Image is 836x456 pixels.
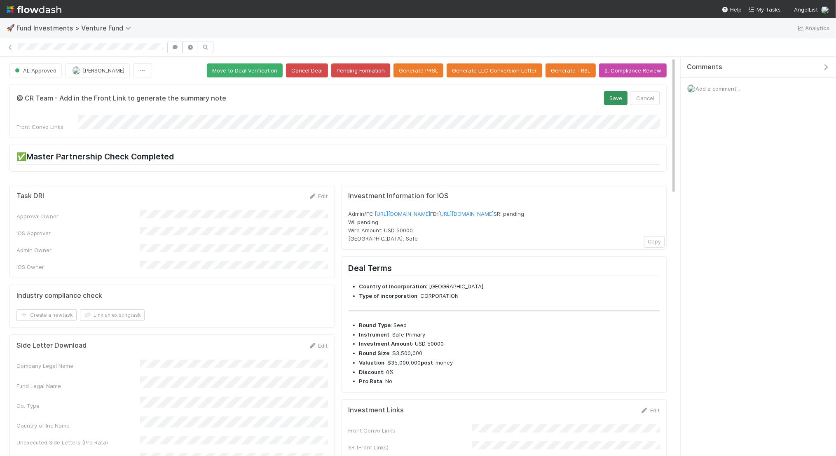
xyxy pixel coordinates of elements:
button: Generate PRSL [393,63,443,77]
div: Admin Owner [16,246,140,254]
div: Help [722,5,742,14]
div: SR (Front Links) [349,443,472,451]
a: Analytics [797,23,829,33]
button: Link an existingtask [80,309,145,321]
strong: Type of incorporation [359,292,418,299]
img: avatar_f32b584b-9fa7-42e4-bca2-ac5b6bf32423.png [821,6,829,14]
a: [URL][DOMAIN_NAME] [375,210,431,217]
h5: @ CR Team - Add in the Front Link to generate the summary note [16,94,226,103]
span: Admin/FC: FD: SR: pending WI: pending Wire Amount: USD 50000 [GEOGRAPHIC_DATA], Safe [349,210,525,242]
button: Pending Formation [331,63,390,77]
span: AL Approved [13,67,56,74]
h5: Investment Information for IOS [349,192,660,200]
a: Edit [309,193,328,199]
button: Save [604,91,628,105]
strong: post [421,359,433,366]
h5: Task DRI [16,192,44,200]
li: : Safe Primary [359,331,660,339]
li: : USD 50000 [359,340,660,348]
button: AL Approved [9,63,62,77]
img: avatar_f32b584b-9fa7-42e4-bca2-ac5b6bf32423.png [72,66,80,75]
strong: Instrument [359,331,390,338]
strong: Valuation [359,359,385,366]
h5: Industry compliance check [16,292,102,300]
div: Approval Owner [16,212,140,220]
span: 🚀 [7,24,15,31]
strong: Round Size [359,350,390,356]
div: IOS Approver [16,229,140,237]
span: [PERSON_NAME] [83,67,124,74]
span: Fund Investments > Venture Fund [16,24,135,32]
div: Co. Type [16,402,140,410]
a: Edit [309,342,328,349]
strong: Pro Rata [359,378,383,384]
li: : $3,500,000 [359,349,660,358]
button: Move to Deal Verification [207,63,283,77]
img: logo-inverted-e16ddd16eac7371096b0.svg [7,2,61,16]
div: Unexecuted Side Letters (Pro Rata) [16,438,140,447]
h2: Deal Terms [349,263,660,276]
strong: Investment Amount [359,340,412,347]
h2: ✅Master Partnership Check Completed [16,152,660,164]
div: Front Convo Links [349,426,472,435]
button: Create a newtask [16,309,77,321]
div: Country of Inc Name [16,421,140,430]
li: : CORPORATION [359,292,660,300]
li: : [GEOGRAPHIC_DATA] [359,283,660,291]
button: Generate LLC Conversion Letter [447,63,542,77]
div: Company Legal Name [16,362,140,370]
img: avatar_f32b584b-9fa7-42e4-bca2-ac5b6bf32423.png [687,84,695,93]
h5: Side Letter Download [16,341,87,350]
span: My Tasks [748,6,781,13]
a: My Tasks [748,5,781,14]
button: 2. Compliance Review [599,63,667,77]
strong: Round Type [359,322,391,328]
li: : No [359,377,660,386]
li: : Seed [359,321,660,330]
strong: Country of Incorporation [359,283,426,290]
span: Add a comment... [695,85,740,92]
h5: Investment Links [349,406,404,414]
button: Generate TRSL [546,63,596,77]
button: Cancel Deal [286,63,328,77]
div: IOS Owner [16,263,140,271]
div: Front Convo Links [16,123,78,131]
span: AngelList [794,6,818,13]
button: Copy [644,236,665,248]
button: Cancel [631,91,660,105]
span: Comments [687,63,722,71]
div: Fund Legal Name [16,382,140,390]
a: [URL][DOMAIN_NAME] [438,210,494,217]
li: : 0% [359,368,660,376]
button: [PERSON_NAME] [65,63,130,77]
a: Edit [640,407,660,414]
strong: Discount [359,369,384,375]
li: : $35,000,000 -money [359,359,660,367]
